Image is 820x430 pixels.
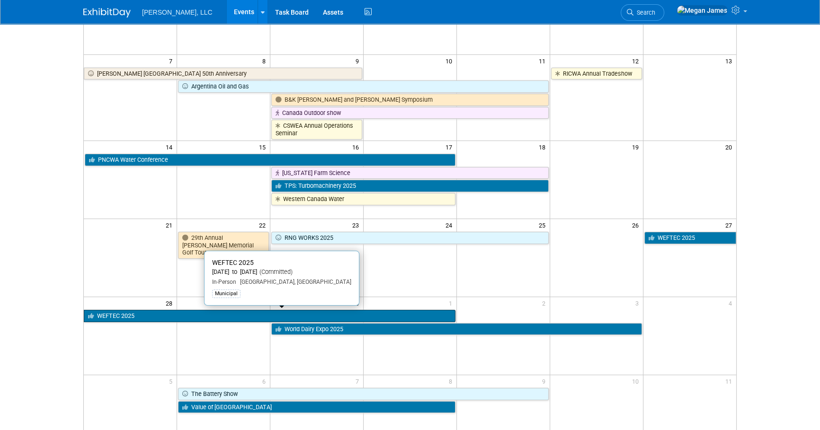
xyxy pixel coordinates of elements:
[258,219,270,231] span: 22
[212,259,254,266] span: WEFTEC 2025
[271,120,362,139] a: CSWEA Annual Operations Seminar
[84,310,455,322] a: WEFTEC 2025
[728,297,736,309] span: 4
[634,297,643,309] span: 3
[261,375,270,387] span: 6
[724,55,736,67] span: 13
[724,141,736,153] span: 20
[541,375,550,387] span: 9
[448,297,456,309] span: 1
[178,401,455,413] a: Value of [GEOGRAPHIC_DATA]
[677,5,728,16] img: Megan James
[724,375,736,387] span: 11
[538,141,550,153] span: 18
[644,232,736,244] a: WEFTEC 2025
[142,9,213,16] span: [PERSON_NAME], LLC
[621,4,664,21] a: Search
[178,232,269,259] a: 29th Annual [PERSON_NAME] Memorial Golf Tournament
[631,141,643,153] span: 19
[212,290,241,298] div: Municipal
[633,9,655,16] span: Search
[257,268,293,275] span: (Committed)
[271,94,549,106] a: B&K [PERSON_NAME] and [PERSON_NAME] Symposium
[551,68,642,80] a: RICWA Annual Tradeshow
[271,180,549,192] a: TPS: Turbomachinery 2025
[724,219,736,231] span: 27
[271,193,455,205] a: Western Canada Water
[178,80,548,93] a: Argentina Oil and Gas
[445,219,456,231] span: 24
[261,55,270,67] span: 8
[445,141,456,153] span: 17
[448,375,456,387] span: 8
[351,219,363,231] span: 23
[84,68,362,80] a: [PERSON_NAME] [GEOGRAPHIC_DATA] 50th Anniversary
[85,154,455,166] a: PNCWA Water Conference
[631,55,643,67] span: 12
[212,279,236,285] span: In-Person
[631,219,643,231] span: 26
[83,8,131,18] img: ExhibitDay
[271,323,642,335] a: World Dairy Expo 2025
[271,232,549,244] a: RNG WORKS 2025
[168,375,177,387] span: 5
[445,55,456,67] span: 10
[541,297,550,309] span: 2
[178,388,548,400] a: The Battery Show
[258,141,270,153] span: 15
[165,219,177,231] span: 21
[271,107,549,119] a: Canada Outdoor show
[271,167,549,179] a: [US_STATE] Farm Science
[212,268,351,276] div: [DATE] to [DATE]
[165,141,177,153] span: 14
[538,219,550,231] span: 25
[236,279,351,285] span: [GEOGRAPHIC_DATA], [GEOGRAPHIC_DATA]
[538,55,550,67] span: 11
[355,55,363,67] span: 9
[168,55,177,67] span: 7
[631,375,643,387] span: 10
[351,141,363,153] span: 16
[355,375,363,387] span: 7
[165,297,177,309] span: 28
